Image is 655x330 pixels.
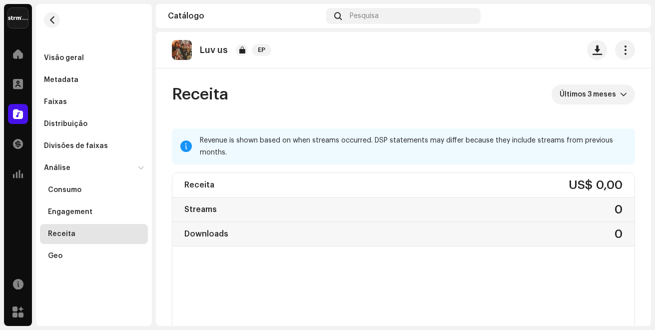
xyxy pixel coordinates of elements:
img: 7de23da4-1a25-4d65-90e1-a61e89b60890 [172,40,192,60]
span: Pesquisa [350,12,379,20]
img: 5d86f029-328b-410c-9d3d-df690e67a8b5 [623,8,639,24]
span: EP [252,44,271,56]
div: Análise [44,164,70,172]
span: Receita [172,84,228,104]
div: Revenue is shown based on when streams occurred. DSP statements may differ because they include s... [200,134,627,158]
re-m-nav-item: Faixas [40,92,148,112]
div: Divisões de faixas [44,142,108,150]
div: Geo [48,252,62,260]
re-m-nav-item: Divisões de faixas [40,136,148,156]
span: Últimos 3 meses [560,84,620,104]
re-m-nav-item: Visão geral [40,48,148,68]
div: Receita [48,230,75,238]
div: Metadata [44,76,78,84]
re-m-nav-item: Consumo [40,180,148,200]
div: Consumo [48,186,81,194]
re-m-nav-item: Metadata [40,70,148,90]
re-m-nav-item: Distribuição [40,114,148,134]
re-m-nav-item: Engagement [40,202,148,222]
re-m-nav-item: Receita [40,224,148,244]
div: dropdown trigger [620,84,627,104]
re-m-nav-item: Geo [40,246,148,266]
p: Luv us [200,45,228,55]
div: Distribuição [44,120,87,128]
div: Engagement [48,208,92,216]
re-m-nav-dropdown: Análise [40,158,148,266]
div: Visão geral [44,54,84,62]
img: 408b884b-546b-4518-8448-1008f9c76b02 [8,8,28,28]
div: Catálogo [168,12,322,20]
div: Faixas [44,98,67,106]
